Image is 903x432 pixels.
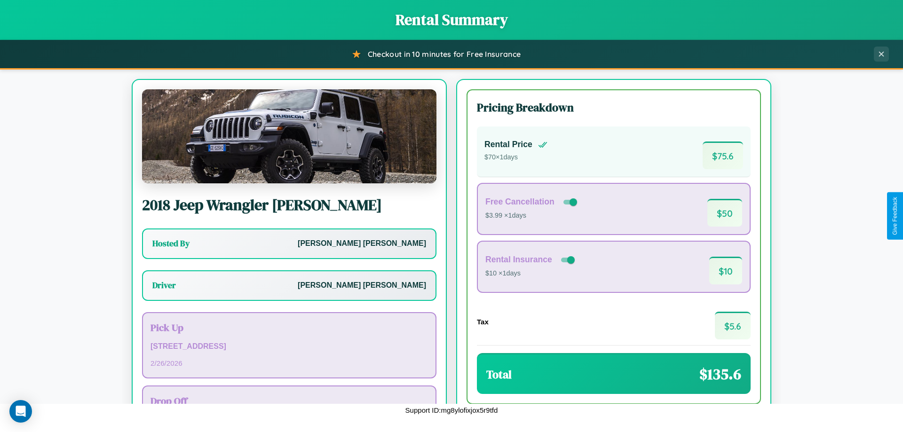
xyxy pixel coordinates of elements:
h1: Rental Summary [9,9,894,30]
h4: Free Cancellation [485,197,554,207]
p: 2 / 26 / 2026 [150,357,428,369]
h3: Total [486,367,512,382]
h3: Pick Up [150,321,428,334]
p: [STREET_ADDRESS] [150,340,428,353]
h4: Rental Price [484,140,532,149]
p: $3.99 × 1 days [485,210,579,222]
span: $ 135.6 [699,364,741,385]
span: $ 75.6 [703,141,743,169]
span: $ 10 [709,257,742,284]
p: $ 70 × 1 days [484,151,547,164]
h2: 2018 Jeep Wrangler [PERSON_NAME] [142,195,436,215]
div: Open Intercom Messenger [9,400,32,423]
p: $10 × 1 days [485,267,577,280]
h3: Driver [152,280,176,291]
h4: Tax [477,318,489,326]
h3: Drop Off [150,394,428,408]
span: $ 50 [707,199,742,227]
span: Checkout in 10 minutes for Free Insurance [368,49,521,59]
p: [PERSON_NAME] [PERSON_NAME] [298,279,426,292]
h4: Rental Insurance [485,255,552,265]
span: $ 5.6 [715,312,751,339]
p: [PERSON_NAME] [PERSON_NAME] [298,237,426,251]
h3: Pricing Breakdown [477,100,751,115]
h3: Hosted By [152,238,190,249]
img: Jeep Wrangler JK [142,89,436,183]
div: Give Feedback [892,197,898,235]
p: Support ID: mg8ylofixjox5r9tfd [405,404,498,416]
